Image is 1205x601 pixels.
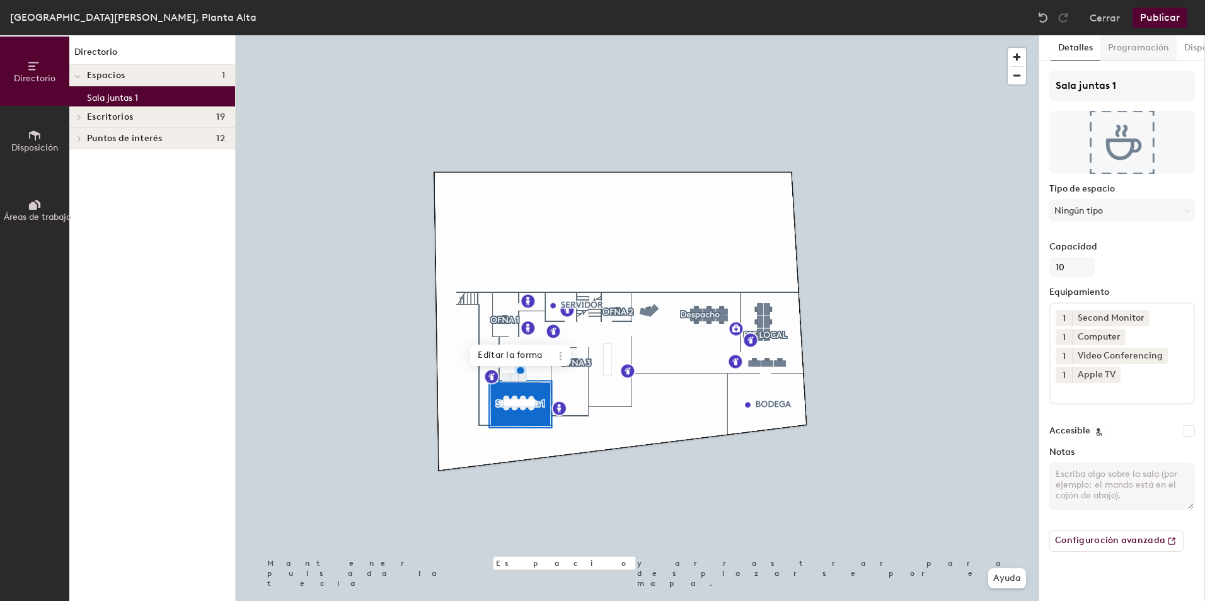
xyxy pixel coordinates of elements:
span: Disposición [11,142,58,153]
span: Editar la forma [470,345,550,366]
img: Undo [1037,11,1049,24]
button: 1 [1056,348,1072,364]
button: Programación [1100,35,1177,61]
div: Computer [1072,329,1126,345]
button: Ningún tipo [1049,199,1195,222]
span: Directorio [14,73,55,84]
div: Video Conferencing [1072,348,1168,364]
span: Espacios [87,71,125,81]
label: Notas [1049,447,1195,457]
img: Redo [1057,11,1070,24]
label: Tipo de espacio [1049,184,1195,194]
span: 1 [222,71,225,81]
button: Detalles [1051,35,1100,61]
span: Escritorios [87,112,133,122]
span: 19 [216,112,225,122]
span: Puntos de interés [87,134,163,144]
button: Configuración avanzada [1049,530,1184,552]
h1: Directorio [69,45,235,65]
span: 1 [1063,331,1066,344]
button: 1 [1056,329,1072,345]
div: Apple TV [1072,367,1121,383]
span: 1 [1063,350,1066,363]
button: 1 [1056,310,1072,326]
button: Ayuda [988,568,1026,588]
label: Equipamiento [1049,287,1195,297]
button: 1 [1056,367,1072,383]
span: Áreas de trabajo [4,212,71,222]
span: 12 [216,134,225,144]
p: Sala juntas 1 [87,89,138,103]
span: 1 [1063,369,1066,382]
div: Second Monitor [1072,310,1150,326]
label: Accesible [1049,426,1090,436]
div: [GEOGRAPHIC_DATA][PERSON_NAME], Planta Alta [10,9,257,25]
label: Capacidad [1049,242,1195,252]
img: The space named Sala juntas 1 [1049,111,1195,174]
button: Cerrar [1090,8,1120,28]
button: Publicar [1133,8,1187,28]
span: 1 [1063,312,1066,325]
